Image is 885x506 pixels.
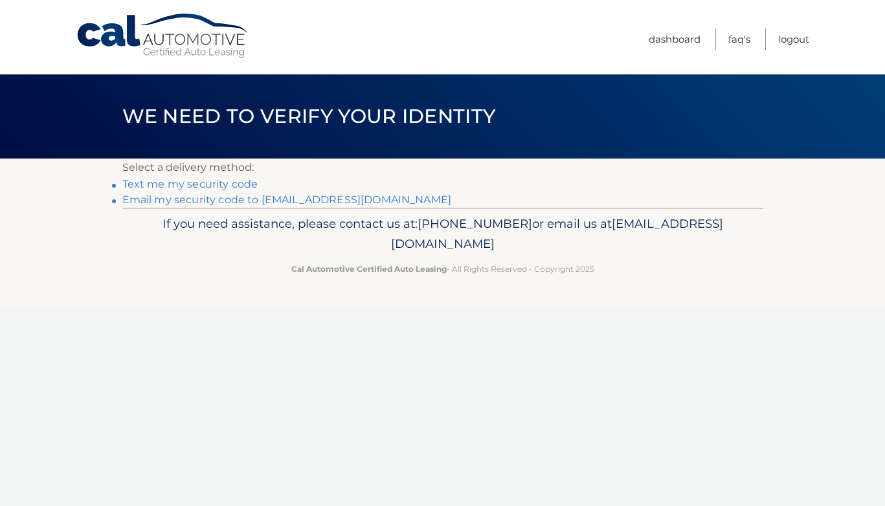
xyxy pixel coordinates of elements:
a: Logout [778,28,809,50]
p: - All Rights Reserved - Copyright 2025 [131,262,755,276]
a: Dashboard [649,28,700,50]
a: Text me my security code [122,178,258,190]
a: FAQ's [728,28,750,50]
p: If you need assistance, please contact us at: or email us at [131,214,755,255]
span: [PHONE_NUMBER] [418,216,532,231]
span: We need to verify your identity [122,104,496,128]
p: Select a delivery method: [122,159,763,177]
strong: Cal Automotive Certified Auto Leasing [291,264,447,274]
a: Cal Automotive [76,13,251,59]
a: Email my security code to [EMAIL_ADDRESS][DOMAIN_NAME] [122,193,452,206]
